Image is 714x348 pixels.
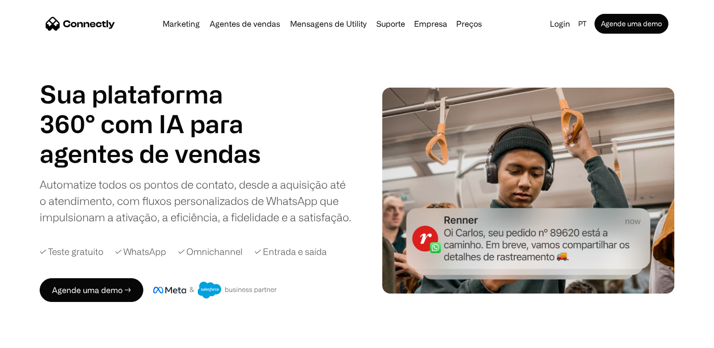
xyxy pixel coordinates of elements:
[40,278,143,302] a: Agende uma demo →
[40,139,268,168] div: 1 of 4
[40,139,268,168] div: carousel
[546,17,574,31] a: Login
[40,176,352,225] div: Automatize todos os pontos de contato, desde a aquisição até o atendimento, com fluxos personaliz...
[574,17,593,31] div: pt
[578,17,587,31] div: pt
[20,331,59,345] ul: Language list
[254,245,327,258] div: ✓ Entrada e saída
[159,20,204,28] a: Marketing
[40,79,268,139] h1: Sua plataforma 360° com IA para
[206,20,284,28] a: Agentes de vendas
[178,245,242,258] div: ✓ Omnichannel
[411,17,450,31] div: Empresa
[452,20,486,28] a: Preços
[372,20,409,28] a: Suporte
[286,20,370,28] a: Mensagens de Utility
[595,14,668,34] a: Agende uma demo
[115,245,166,258] div: ✓ WhatsApp
[153,282,277,298] img: Meta e crachá de parceiro de negócios do Salesforce.
[414,17,447,31] div: Empresa
[10,330,59,345] aside: Language selected: Português (Brasil)
[40,139,268,168] h1: agentes de vendas
[40,245,103,258] div: ✓ Teste gratuito
[46,16,115,31] a: home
